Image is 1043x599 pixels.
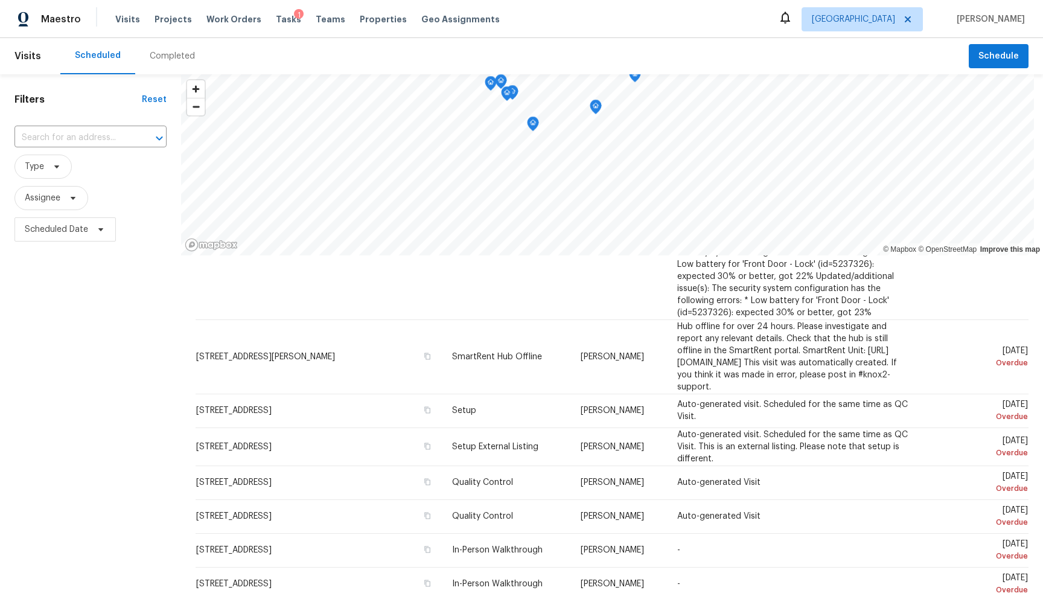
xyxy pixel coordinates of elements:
[927,357,1028,369] div: Overdue
[75,50,121,62] div: Scheduled
[142,94,167,106] div: Reset
[927,347,1028,369] span: [DATE]
[25,161,44,173] span: Type
[14,129,133,147] input: Search for an address...
[150,50,195,62] div: Completed
[927,584,1028,596] div: Overdue
[952,13,1025,25] span: [PERSON_NAME]
[927,550,1028,562] div: Overdue
[151,130,168,147] button: Open
[927,516,1028,528] div: Overdue
[978,49,1019,64] span: Schedule
[927,482,1028,495] div: Overdue
[927,540,1028,562] span: [DATE]
[316,13,345,25] span: Teams
[360,13,407,25] span: Properties
[181,74,1034,255] canvas: Map
[196,478,272,487] span: [STREET_ADDRESS]
[422,405,433,415] button: Copy Address
[506,85,518,104] div: Map marker
[927,472,1028,495] span: [DATE]
[677,512,761,521] span: Auto-generated Visit
[196,443,272,451] span: [STREET_ADDRESS]
[927,506,1028,528] span: [DATE]
[590,100,602,118] div: Map marker
[581,443,644,451] span: [PERSON_NAME]
[196,580,272,588] span: [STREET_ADDRESS]
[581,478,644,487] span: [PERSON_NAME]
[980,245,1040,254] a: Improve this map
[187,80,205,98] button: Zoom in
[485,76,497,95] div: Map marker
[927,400,1028,423] span: [DATE]
[677,431,908,463] span: Auto-generated visit. Scheduled for the same time as QC Visit. This is an external listing. Pleas...
[452,580,543,588] span: In-Person Walkthrough
[927,574,1028,596] span: [DATE]
[927,437,1028,459] span: [DATE]
[294,9,304,21] div: 1
[581,353,644,361] span: [PERSON_NAME]
[41,13,81,25] span: Maestro
[421,13,500,25] span: Geo Assignments
[581,406,644,415] span: [PERSON_NAME]
[677,322,897,391] span: Hub offline for over 24 hours. Please investigate and report any relevant details. Check that the...
[196,406,272,415] span: [STREET_ADDRESS]
[581,580,644,588] span: [PERSON_NAME]
[196,353,335,361] span: [STREET_ADDRESS][PERSON_NAME]
[883,245,916,254] a: Mapbox
[187,98,205,115] button: Zoom out
[452,353,542,361] span: SmartRent Hub Offline
[196,546,272,554] span: [STREET_ADDRESS]
[14,43,41,69] span: Visits
[677,152,905,317] span: Lock batteries low. Please replace the batteries and fully test the SmartRent system. SmartRent U...
[25,223,88,235] span: Scheduled Date
[452,546,543,554] span: In-Person Walkthrough
[25,192,60,204] span: Assignee
[812,13,895,25] span: [GEOGRAPHIC_DATA]
[206,13,261,25] span: Work Orders
[927,411,1028,423] div: Overdue
[276,15,301,24] span: Tasks
[677,546,680,554] span: -
[185,238,238,252] a: Mapbox homepage
[677,400,908,421] span: Auto-generated visit. Scheduled for the same time as QC Visit.
[581,546,644,554] span: [PERSON_NAME]
[452,443,538,451] span: Setup External Listing
[115,13,140,25] span: Visits
[927,447,1028,459] div: Overdue
[918,245,977,254] a: OpenStreetMap
[196,512,272,521] span: [STREET_ADDRESS]
[452,406,476,415] span: Setup
[629,68,641,86] div: Map marker
[452,512,513,521] span: Quality Control
[969,44,1029,69] button: Schedule
[14,94,142,106] h1: Filters
[422,578,433,589] button: Copy Address
[501,86,513,105] div: Map marker
[581,512,644,521] span: [PERSON_NAME]
[422,510,433,521] button: Copy Address
[452,478,513,487] span: Quality Control
[155,13,192,25] span: Projects
[677,580,680,588] span: -
[677,478,761,487] span: Auto-generated Visit
[422,544,433,555] button: Copy Address
[527,117,539,135] div: Map marker
[495,74,507,93] div: Map marker
[422,351,433,362] button: Copy Address
[422,441,433,452] button: Copy Address
[422,476,433,487] button: Copy Address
